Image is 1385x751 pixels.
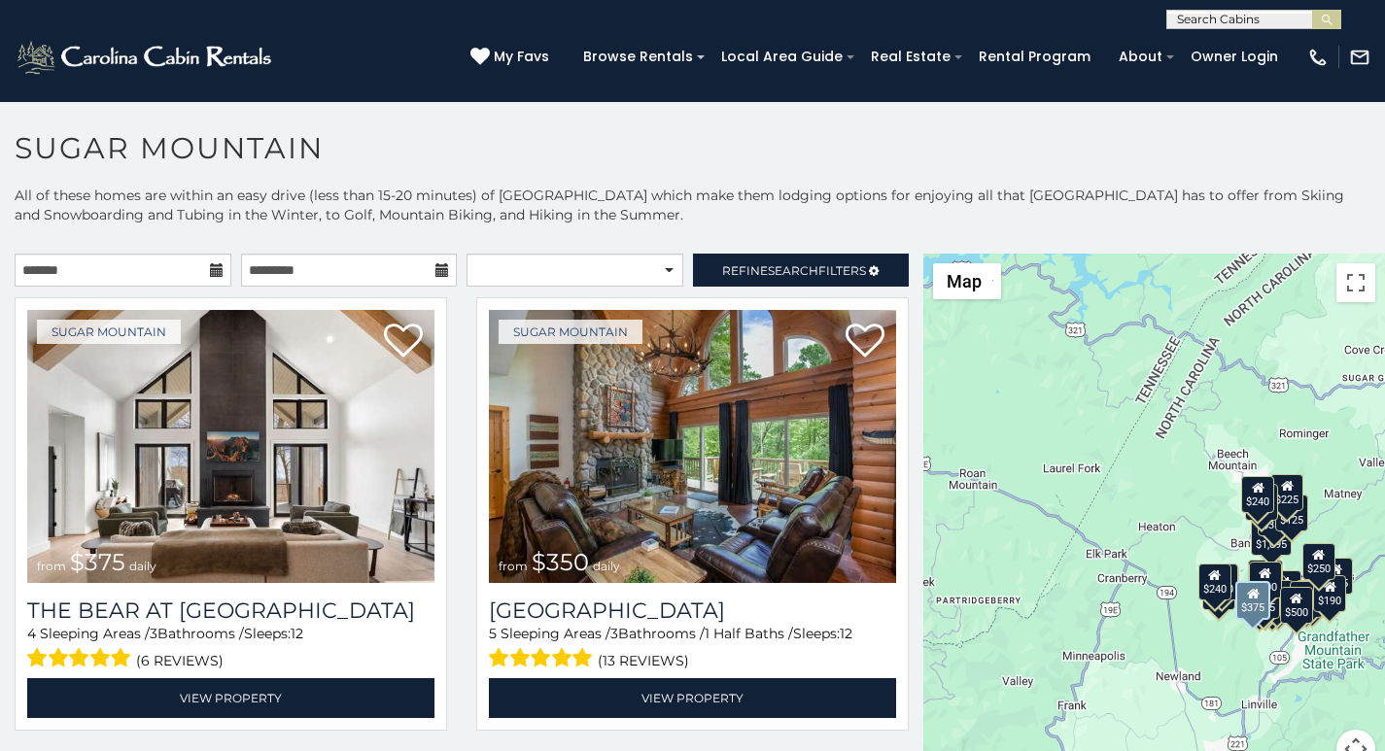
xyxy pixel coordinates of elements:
[969,42,1100,72] a: Rental Program
[846,322,884,362] a: Add to favorites
[499,320,642,344] a: Sugar Mountain
[768,263,818,278] span: Search
[1235,581,1270,620] div: $375
[1307,47,1329,68] img: phone-regular-white.png
[1349,47,1370,68] img: mail-regular-white.png
[1244,484,1277,521] div: $170
[489,678,896,718] a: View Property
[1289,581,1322,618] div: $195
[947,271,982,291] span: Map
[489,597,896,624] h3: Grouse Moor Lodge
[499,559,528,573] span: from
[27,310,434,583] a: The Bear At Sugar Mountain from $375 daily
[27,624,434,673] div: Sleeping Areas / Bathrooms / Sleeps:
[489,625,497,642] span: 5
[27,597,434,624] h3: The Bear At Sugar Mountain
[1279,587,1312,624] div: $500
[1181,42,1288,72] a: Owner Login
[494,47,549,67] span: My Favs
[384,322,423,362] a: Add to favorites
[27,310,434,583] img: The Bear At Sugar Mountain
[150,625,157,642] span: 3
[489,597,896,624] a: [GEOGRAPHIC_DATA]
[693,254,910,287] a: RefineSearchFilters
[593,559,620,573] span: daily
[1197,563,1230,600] div: $240
[1336,263,1375,302] button: Toggle fullscreen view
[722,263,866,278] span: Refine Filters
[610,625,618,642] span: 3
[489,624,896,673] div: Sleeping Areas / Bathrooms / Sleeps:
[70,548,125,576] span: $375
[1241,476,1274,513] div: $240
[1250,519,1291,556] div: $1,095
[136,648,224,673] span: (6 reviews)
[711,42,852,72] a: Local Area Guide
[1267,570,1300,607] div: $200
[1249,560,1282,597] div: $265
[1270,474,1303,511] div: $225
[705,625,793,642] span: 1 Half Baths /
[27,625,36,642] span: 4
[1274,495,1307,531] div: $125
[470,47,554,68] a: My Favs
[1319,558,1352,595] div: $155
[27,678,434,718] a: View Property
[489,310,896,583] img: Grouse Moor Lodge
[1301,543,1334,580] div: $250
[532,548,589,576] span: $350
[291,625,303,642] span: 12
[27,597,434,624] a: The Bear At [GEOGRAPHIC_DATA]
[573,42,703,72] a: Browse Rentals
[933,263,1001,299] button: Change map style
[15,38,277,77] img: White-1-2.png
[129,559,156,573] span: daily
[1247,560,1280,597] div: $190
[598,648,689,673] span: (13 reviews)
[1109,42,1172,72] a: About
[37,559,66,573] span: from
[1248,562,1281,598] div: $300
[489,310,896,583] a: Grouse Moor Lodge from $350 daily
[861,42,960,72] a: Real Estate
[840,625,852,642] span: 12
[37,320,181,344] a: Sugar Mountain
[1313,575,1346,612] div: $190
